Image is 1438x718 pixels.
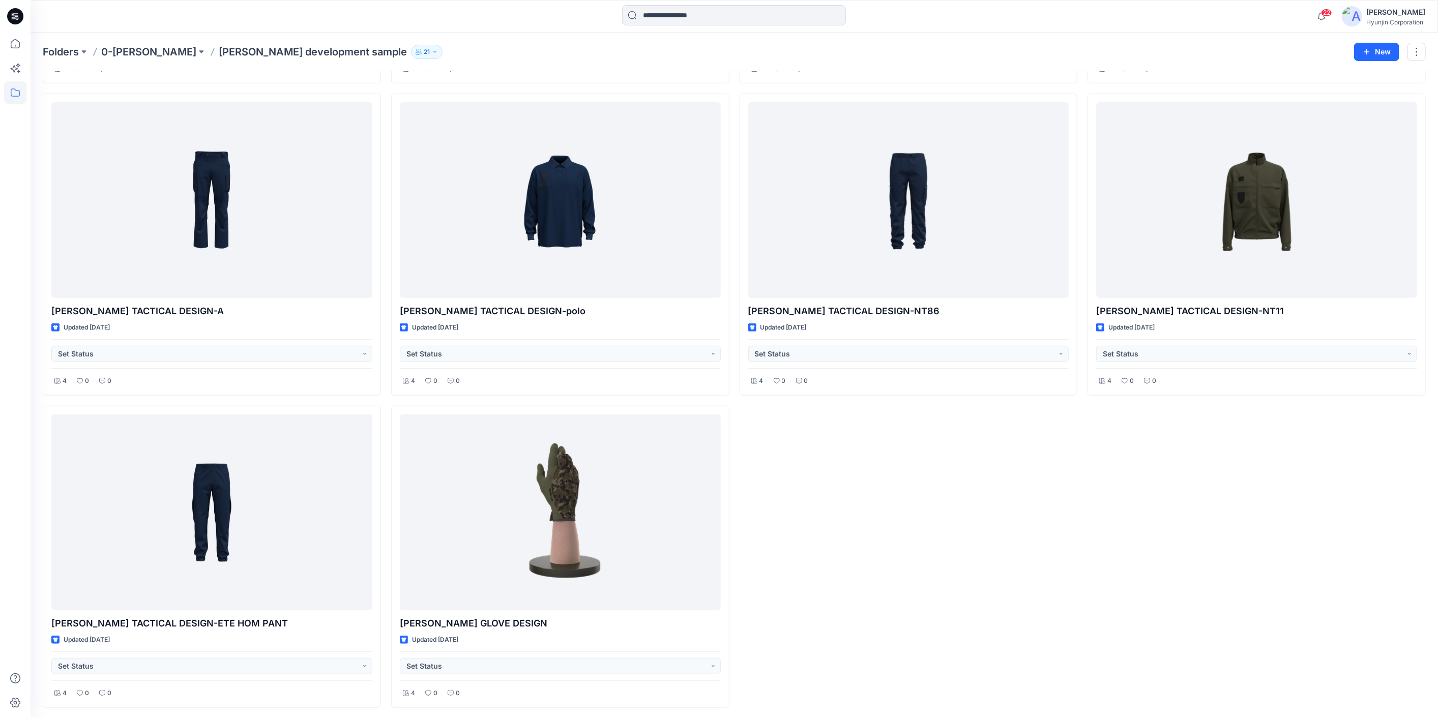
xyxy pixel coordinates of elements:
[1366,18,1425,26] div: Hyunjin Corporation
[804,376,808,386] p: 0
[433,376,437,386] p: 0
[107,688,111,699] p: 0
[63,688,67,699] p: 4
[411,45,443,59] button: 21
[51,616,372,631] p: [PERSON_NAME] TACTICAL DESIGN-ETE HOM PANT
[219,45,407,59] p: [PERSON_NAME] development sample
[51,414,372,610] a: HYUNJIN TACTICAL DESIGN-ETE HOM PANT
[1354,43,1399,61] button: New
[64,635,110,645] p: Updated [DATE]
[748,102,1069,298] a: HYUNJIN TACTICAL DESIGN-NT86
[1096,102,1417,298] a: HYUNJIN TACTICAL DESIGN-NT11
[107,376,111,386] p: 0
[85,688,89,699] p: 0
[759,376,764,386] p: 4
[400,616,721,631] p: [PERSON_NAME] GLOVE DESIGN
[43,45,79,59] a: Folders
[433,688,437,699] p: 0
[424,46,430,57] p: 21
[1130,376,1134,386] p: 0
[51,102,372,298] a: HYUNJIN TACTICAL DESIGN-A
[85,376,89,386] p: 0
[748,304,1069,318] p: [PERSON_NAME] TACTICAL DESIGN-NT86
[1321,9,1332,17] span: 22
[400,304,721,318] p: [PERSON_NAME] TACTICAL DESIGN-polo
[782,376,786,386] p: 0
[400,414,721,610] a: HYUNJIN GLOVE DESIGN
[412,635,458,645] p: Updated [DATE]
[1096,304,1417,318] p: [PERSON_NAME] TACTICAL DESIGN-NT11
[1366,6,1425,18] div: [PERSON_NAME]
[1108,322,1155,333] p: Updated [DATE]
[411,376,415,386] p: 4
[456,688,460,699] p: 0
[456,376,460,386] p: 0
[1152,376,1156,386] p: 0
[51,304,372,318] p: [PERSON_NAME] TACTICAL DESIGN-A
[411,688,415,699] p: 4
[63,376,67,386] p: 4
[412,322,458,333] p: Updated [DATE]
[760,322,807,333] p: Updated [DATE]
[64,322,110,333] p: Updated [DATE]
[101,45,196,59] a: 0-[PERSON_NAME]
[1342,6,1362,26] img: avatar
[400,102,721,298] a: HYUNJIN TACTICAL DESIGN-polo
[1107,376,1111,386] p: 4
